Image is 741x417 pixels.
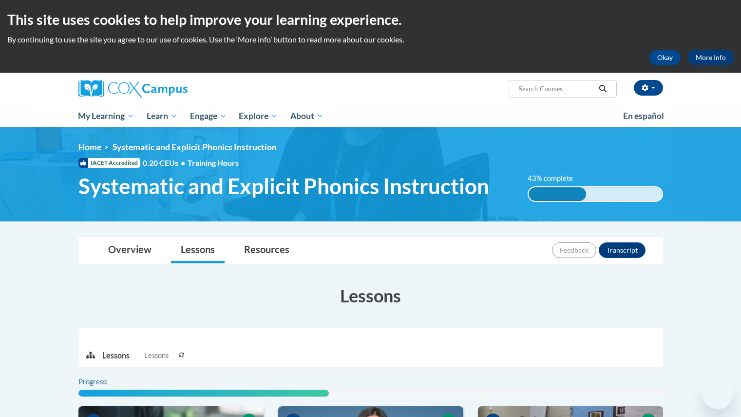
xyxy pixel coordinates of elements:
a: Explore [232,105,284,127]
a: Home [78,142,101,152]
iframe: Button to launch messaging window [702,378,733,409]
p: By continuing to use the site you agree to our use of cookies. Use the ‘More info’ button to read... [7,34,734,45]
span: 0.20 CEUs [143,158,188,168]
button: Okay [649,50,681,65]
button: Account Settings [634,80,663,96]
a: My Learning [72,105,141,127]
label: Progress: [78,377,134,387]
button: Feedback [552,242,596,258]
a: Lessons [171,238,225,263]
div: Main menu [64,105,678,127]
a: En español [617,106,670,126]
a: Resources [234,238,299,263]
a: Cox Campus [78,80,264,98]
a: Overview [98,238,161,263]
button: Search [595,83,610,95]
span: • [181,158,185,167]
h3: Lessons [78,283,663,308]
a: About [284,105,330,127]
a: More Info [688,50,734,65]
span: About [290,110,323,122]
span: Explore [239,110,278,122]
span: My Learning [78,110,134,122]
p: Lessons [102,350,130,361]
span: Engage [190,110,227,122]
label: 43% complete [528,173,584,184]
div: 43% complete [529,187,586,201]
a: Learn [140,105,184,127]
input: Search Courses [517,83,595,95]
span: Systematic and Explicit Phonics Instruction [113,142,277,152]
a: Engage [184,105,233,127]
span: Training Hours [188,158,239,167]
h2: This site uses cookies to help improve your learning experience. [7,10,734,29]
span: En español [623,111,664,121]
img: Cox Campus [78,80,188,98]
span: Systematic and Explicit Phonics Instruction [78,173,489,199]
button: Transcript [599,242,646,258]
span: IACET Accredited [78,158,140,168]
span: Learn [147,110,177,122]
span: Lessons [144,350,169,361]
